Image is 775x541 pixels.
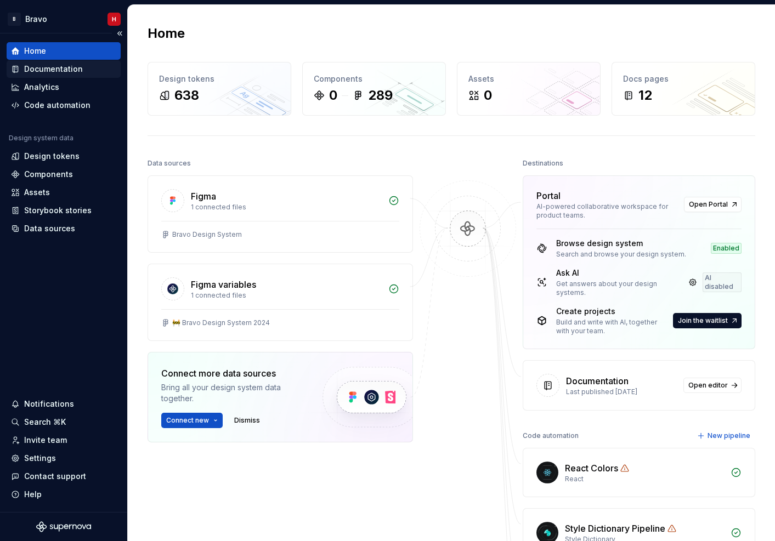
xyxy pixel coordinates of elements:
div: Style Dictionary Pipeline [565,522,665,535]
div: Figma [191,190,216,203]
div: Bring all your design system data together. [161,382,304,404]
div: Contact support [24,471,86,482]
a: Components0289 [302,62,446,116]
span: Connect new [166,416,209,425]
div: 1 connected files [191,203,382,212]
div: B [8,13,21,26]
div: 1 connected files [191,291,382,300]
button: BBravoH [2,7,125,31]
div: Data sources [148,156,191,171]
button: Collapse sidebar [112,26,127,41]
div: Notifications [24,398,74,409]
a: Design tokens638 [148,62,291,116]
div: Connect more data sources [161,367,304,380]
button: Connect new [161,413,223,428]
svg: Supernova Logo [36,521,91,532]
div: 0 [329,87,337,104]
div: Design tokens [24,151,80,162]
div: AI disabled [703,272,742,292]
span: Join the waitlist [678,316,728,325]
a: Components [7,166,121,183]
div: Home [24,45,46,56]
div: Invite team [24,435,67,446]
a: Assets0 [457,62,601,116]
button: Contact support [7,468,121,485]
button: Help [7,486,121,503]
div: Components [314,73,434,84]
a: Open Portal [684,197,742,212]
div: 🚧 Bravo Design System 2024 [172,318,270,327]
a: Design tokens [7,147,121,165]
div: Search ⌘K [24,417,66,428]
div: Design tokens [159,73,280,84]
div: Bravo [25,14,47,25]
div: Design system data [9,134,73,143]
div: Last published [DATE] [566,388,677,396]
div: Enabled [711,243,742,254]
div: 289 [368,87,393,104]
div: Destinations [523,156,563,171]
div: Search and browse your design system. [556,250,686,259]
a: Settings [7,449,121,467]
div: 12 [638,87,652,104]
div: Documentation [24,64,83,75]
span: Dismiss [234,416,260,425]
span: Open editor [688,381,728,390]
button: Join the waitlist [673,313,742,328]
a: Open editor [683,378,742,393]
div: H [112,15,116,24]
a: Figma1 connected filesBravo Design System [148,175,413,253]
button: Notifications [7,395,121,413]
a: Assets [7,184,121,201]
div: Get answers about your design systems. [556,280,683,297]
div: 638 [174,87,199,104]
div: React Colors [565,462,618,475]
div: Bravo Design System [172,230,242,239]
a: Storybook stories [7,202,121,219]
a: Invite team [7,431,121,449]
div: Create projects [556,306,671,317]
div: AI-powered collaborative workspace for product teams. [536,202,677,220]
button: New pipeline [694,428,755,443]
div: Portal [536,189,561,202]
div: Assets [468,73,589,84]
div: Code automation [523,428,579,443]
div: Components [24,169,73,180]
span: Open Portal [689,200,728,209]
div: Docs pages [623,73,744,84]
div: Help [24,489,42,500]
button: Search ⌘K [7,413,121,431]
h2: Home [148,25,185,42]
div: Data sources [24,223,75,234]
div: React [565,475,724,483]
div: Figma variables [191,278,256,291]
div: Analytics [24,82,59,93]
div: Code automation [24,100,90,111]
div: Storybook stories [24,205,92,216]
div: Assets [24,187,50,198]
div: Build and write with AI, together with your team. [556,318,671,335]
a: Analytics [7,78,121,96]
a: Home [7,42,121,60]
button: Dismiss [229,413,265,428]
div: Ask AI [556,267,683,278]
div: 0 [484,87,492,104]
div: Browse design system [556,238,686,249]
div: Settings [24,453,56,464]
span: New pipeline [708,431,750,440]
a: Data sources [7,220,121,237]
div: Documentation [566,374,629,388]
a: Figma variables1 connected files🚧 Bravo Design System 2024 [148,264,413,341]
a: Docs pages12 [612,62,755,116]
a: Documentation [7,60,121,78]
a: Code automation [7,96,121,114]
